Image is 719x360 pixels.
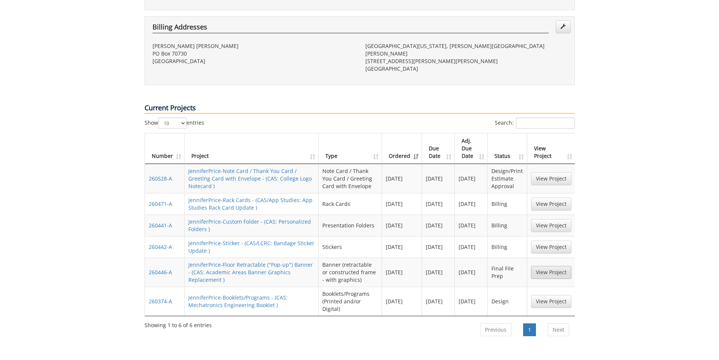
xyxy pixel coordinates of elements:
[149,200,172,207] a: 260471-A
[319,164,382,193] td: Note Card / Thank You Card / Greeting Card with Envelope
[422,164,455,193] td: [DATE]
[488,133,527,164] th: Status: activate to sort column ascending
[149,243,172,250] a: 260442-A
[382,133,422,164] th: Ordered: activate to sort column ascending
[319,133,382,164] th: Type: activate to sort column ascending
[488,215,527,236] td: Billing
[145,117,204,129] label: Show entries
[422,258,455,287] td: [DATE]
[531,266,571,279] a: View Project
[188,167,312,190] a: JenniferPrice-Note Card / Thank You Card / Greeting Card with Envelope - (CAS: College Logo Notec...
[495,117,575,129] label: Search:
[527,133,575,164] th: View Project: activate to sort column ascending
[422,193,455,215] td: [DATE]
[548,323,569,336] a: Next
[382,287,422,316] td: [DATE]
[422,287,455,316] td: [DATE]
[188,218,311,233] a: JenniferPrice-Custom Folder - (CAS: Personalized Folders )
[488,193,527,215] td: Billing
[365,42,567,57] p: [GEOGRAPHIC_DATA][US_STATE], [PERSON_NAME][GEOGRAPHIC_DATA][PERSON_NAME]
[531,172,571,185] a: View Project
[152,23,549,33] h4: Billing Addresses
[149,269,172,276] a: 260446-A
[531,198,571,210] a: View Project
[145,103,575,114] p: Current Projects
[145,133,185,164] th: Number: activate to sort column ascending
[531,241,571,253] a: View Project
[455,164,488,193] td: [DATE]
[365,65,567,73] p: [GEOGRAPHIC_DATA]
[158,117,186,129] select: Showentries
[382,164,422,193] td: [DATE]
[188,196,313,211] a: JenniferPrice-Rack Cards - (CAS/App Studies: App Studies Rack Card Update )
[480,323,511,336] a: Previous
[382,258,422,287] td: [DATE]
[319,258,382,287] td: Banner (retractable or constructed frame - with graphics)
[455,215,488,236] td: [DATE]
[488,258,527,287] td: Final File Prep
[188,239,314,254] a: JenniferPrice-Sticker - (CAS/LCRC: Bandage Sticker Update )
[382,215,422,236] td: [DATE]
[152,57,354,65] p: [GEOGRAPHIC_DATA]
[455,193,488,215] td: [DATE]
[455,287,488,316] td: [DATE]
[319,287,382,316] td: Booklets/Programs (Printed and/or Digital)
[488,287,527,316] td: Design
[556,20,571,33] a: Edit Addresses
[149,298,172,305] a: 260374-A
[319,236,382,258] td: Stickers
[152,50,354,57] p: PO Box 70730
[149,222,172,229] a: 260441-A
[422,215,455,236] td: [DATE]
[516,117,575,129] input: Search:
[531,295,571,308] a: View Project
[422,133,455,164] th: Due Date: activate to sort column ascending
[145,318,212,329] div: Showing 1 to 6 of 6 entries
[455,236,488,258] td: [DATE]
[382,236,422,258] td: [DATE]
[382,193,422,215] td: [DATE]
[523,323,536,336] a: 1
[185,133,319,164] th: Project: activate to sort column ascending
[488,164,527,193] td: Design/Print Estimate Approval
[422,236,455,258] td: [DATE]
[455,133,488,164] th: Adj. Due Date: activate to sort column ascending
[319,215,382,236] td: Presentation Folders
[365,57,567,65] p: [STREET_ADDRESS][PERSON_NAME][PERSON_NAME]
[488,236,527,258] td: Billing
[455,258,488,287] td: [DATE]
[531,219,571,232] a: View Project
[319,193,382,215] td: Rack Cards
[149,175,172,182] a: 260528-A
[188,261,313,283] a: JenniferPrice-Floor Retractable ("Pop-up") Banner - (CAS: Academic Areas Banner Graphics Replacem...
[188,294,288,309] a: JenniferPrice-Booklets/Programs - (CAS: Mechatronics Engineering Booklet )
[152,42,354,50] p: [PERSON_NAME] [PERSON_NAME]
